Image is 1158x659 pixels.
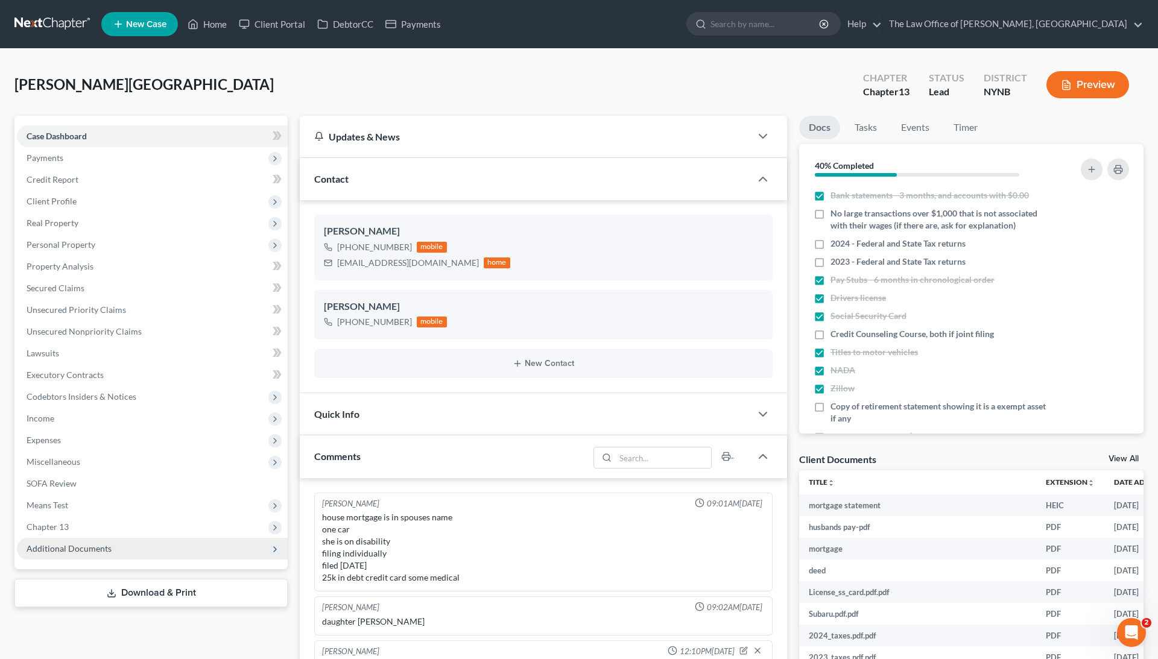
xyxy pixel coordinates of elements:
[27,456,80,467] span: Miscellaneous
[831,274,995,286] span: Pay Stubs - 6 months in chronological order
[831,328,994,340] span: Credit Counseling Course, both if joint filing
[233,13,311,35] a: Client Portal
[27,174,78,184] span: Credit Report
[27,239,95,250] span: Personal Property
[322,602,379,613] div: [PERSON_NAME]
[891,116,939,139] a: Events
[27,391,136,402] span: Codebtors Insiders & Notices
[27,478,77,488] span: SOFA Review
[1036,603,1104,625] td: PDF
[831,346,918,358] span: Titles to motor vehicles
[799,516,1036,538] td: husbands pay-pdf
[27,196,77,206] span: Client Profile
[831,382,855,394] span: Zillow
[322,511,765,584] div: house mortgage is in spouses name one car she is on disability filing individually filed [DATE] 2...
[1036,494,1104,516] td: HEIC
[27,543,112,553] span: Additional Documents
[17,364,288,386] a: Executory Contracts
[680,646,735,657] span: 12:10PM[DATE]
[1036,516,1104,538] td: PDF
[1046,71,1129,98] button: Preview
[324,300,763,314] div: [PERSON_NAME]
[417,242,447,253] div: mobile
[984,85,1027,99] div: NYNB
[27,413,54,423] span: Income
[1142,618,1151,628] span: 2
[337,316,412,328] div: [PHONE_NUMBER]
[27,326,142,336] span: Unsecured Nonpriority Claims
[707,498,762,509] span: 09:01AM[DATE]
[984,71,1027,85] div: District
[929,71,964,85] div: Status
[322,646,379,658] div: [PERSON_NAME]
[27,348,59,358] span: Lawsuits
[831,400,1047,424] span: Copy of retirement statement showing it is a exempt asset if any
[707,602,762,613] span: 09:02AM[DATE]
[1036,625,1104,646] td: PDF
[322,498,379,509] div: [PERSON_NAME]
[17,321,288,342] a: Unsecured Nonpriority Claims
[831,292,886,304] span: Drivers license
[1046,478,1095,487] a: Extensionunfold_more
[831,256,966,268] span: 2023 - Federal and State Tax returns
[17,125,288,147] a: Case Dashboard
[14,75,274,93] span: [PERSON_NAME][GEOGRAPHIC_DATA]
[337,257,479,269] div: [EMAIL_ADDRESS][DOMAIN_NAME]
[417,317,447,327] div: mobile
[324,224,763,239] div: [PERSON_NAME]
[883,13,1143,35] a: The Law Office of [PERSON_NAME], [GEOGRAPHIC_DATA]
[314,173,349,184] span: Contact
[14,579,288,607] a: Download & Print
[27,218,78,228] span: Real Property
[484,257,510,268] div: home
[27,500,68,510] span: Means Test
[863,71,910,85] div: Chapter
[799,116,840,139] a: Docs
[831,207,1047,232] span: No large transactions over $1,000 that is not associated with their wages (if there are, ask for ...
[815,160,874,171] strong: 40% Completed
[27,153,63,163] span: Payments
[27,370,104,380] span: Executory Contracts
[831,238,966,250] span: 2024 - Federal and State Tax returns
[831,364,855,376] span: NADA
[324,359,763,368] button: New Contact
[1109,455,1139,463] a: View All
[311,13,379,35] a: DebtorCC
[710,13,821,35] input: Search by name...
[27,131,87,141] span: Case Dashboard
[17,256,288,277] a: Property Analysis
[17,277,288,299] a: Secured Claims
[831,310,906,322] span: Social Security Card
[337,241,412,253] div: [PHONE_NUMBER]
[1036,581,1104,603] td: PDF
[799,560,1036,581] td: deed
[27,283,84,293] span: Secured Claims
[379,13,447,35] a: Payments
[799,538,1036,560] td: mortgage
[1036,538,1104,560] td: PDF
[799,581,1036,603] td: License_ss_card.pdf.pdf
[1036,560,1104,581] td: PDF
[126,20,166,29] span: New Case
[314,450,361,462] span: Comments
[27,435,61,445] span: Expenses
[322,616,765,628] div: daughter [PERSON_NAME]
[27,304,126,315] span: Unsecured Priority Claims
[182,13,233,35] a: Home
[809,478,835,487] a: Titleunfold_more
[27,261,93,271] span: Property Analysis
[17,342,288,364] a: Lawsuits
[27,522,69,532] span: Chapter 13
[944,116,987,139] a: Timer
[1117,618,1146,647] iframe: Intercom live chat
[863,85,910,99] div: Chapter
[17,299,288,321] a: Unsecured Priority Claims
[799,453,876,465] div: Client Documents
[845,116,887,139] a: Tasks
[899,86,910,97] span: 13
[314,130,736,143] div: Updates & News
[831,189,1029,201] span: Bank statements - 3 months, and accounts with $0.00
[1087,479,1095,487] i: unfold_more
[827,479,835,487] i: unfold_more
[799,603,1036,625] td: Subaru.pdf.pdf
